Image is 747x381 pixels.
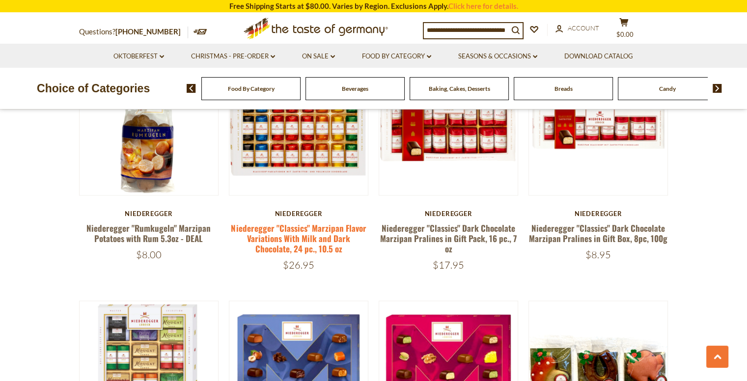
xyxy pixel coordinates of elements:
a: On Sale [302,51,335,62]
img: Niederegger [529,56,668,195]
a: Beverages [342,85,368,92]
span: $0.00 [616,30,634,38]
a: Christmas - PRE-ORDER [191,51,275,62]
div: Niederegger [379,210,519,218]
a: Food By Category [362,51,431,62]
div: Niederegger [528,210,668,218]
a: Seasons & Occasions [458,51,537,62]
span: $8.00 [136,248,162,261]
a: Niederegger "Classics" Marzipan Flavor Variations With Milk and Dark Chocolate, 24 pc., 10.5 oz [231,222,366,255]
img: Niederegger [80,56,219,195]
img: Niederegger [229,56,368,195]
a: Food By Category [228,85,275,92]
a: Download Catalog [564,51,633,62]
a: Niederegger "Classics" Dark Chocolate Marzipan Pralines in Gift Pack, 16 pc., 7 oz [380,222,517,255]
a: Niederegger "Rumkugeln" Marzipan Potatoes with Rum 5.3oz - DEAL [86,222,211,245]
a: Baking, Cakes, Desserts [429,85,490,92]
a: Niederegger "Classics" Dark Chocolate Marzipan Pralines in Gift Box, 8pc, 100g [529,222,667,245]
a: Candy [659,85,676,92]
img: previous arrow [187,84,196,93]
img: next arrow [713,84,722,93]
a: Account [555,23,599,34]
button: $0.00 [609,18,639,42]
span: $17.95 [433,259,464,271]
div: Niederegger [79,210,219,218]
span: $26.95 [283,259,314,271]
a: Click here for details. [448,1,518,10]
p: Questions? [79,26,188,38]
span: $8.95 [585,248,611,261]
a: Breads [554,85,573,92]
div: Niederegger [229,210,369,218]
img: Niederegger [379,56,518,195]
a: [PHONE_NUMBER] [115,27,181,36]
a: Oktoberfest [113,51,164,62]
span: Account [568,24,599,32]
